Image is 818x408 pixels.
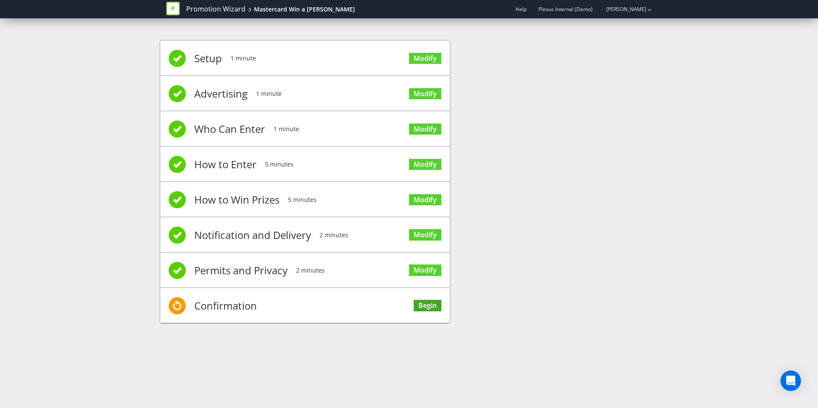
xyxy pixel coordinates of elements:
[194,289,257,323] span: Confirmation
[194,112,265,146] span: Who Can Enter
[414,300,441,311] a: Begin
[409,159,441,170] a: Modify
[194,147,256,181] span: How to Enter
[254,5,355,14] div: Mastercard Win a [PERSON_NAME]
[256,77,282,111] span: 1 minute
[320,218,348,252] span: 2 minutes
[409,194,441,206] a: Modify
[194,253,288,287] span: Permits and Privacy
[539,6,593,13] span: Plexus Internal (Demo)
[409,264,441,276] a: Modify
[409,124,441,135] a: Modify
[230,41,256,75] span: 1 minute
[296,253,325,287] span: 2 minutes
[194,218,311,252] span: Notification and Delivery
[194,183,279,217] span: How to Win Prizes
[194,77,248,111] span: Advertising
[781,371,801,391] div: Open Intercom Messenger
[409,53,441,64] a: Modify
[274,112,299,146] span: 1 minute
[516,6,527,13] a: Help
[409,88,441,100] a: Modify
[265,147,294,181] span: 5 minutes
[598,6,646,13] a: [PERSON_NAME]
[186,4,245,14] a: Promotion Wizard
[409,229,441,241] a: Modify
[194,41,222,75] span: Setup
[288,183,317,217] span: 5 minutes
